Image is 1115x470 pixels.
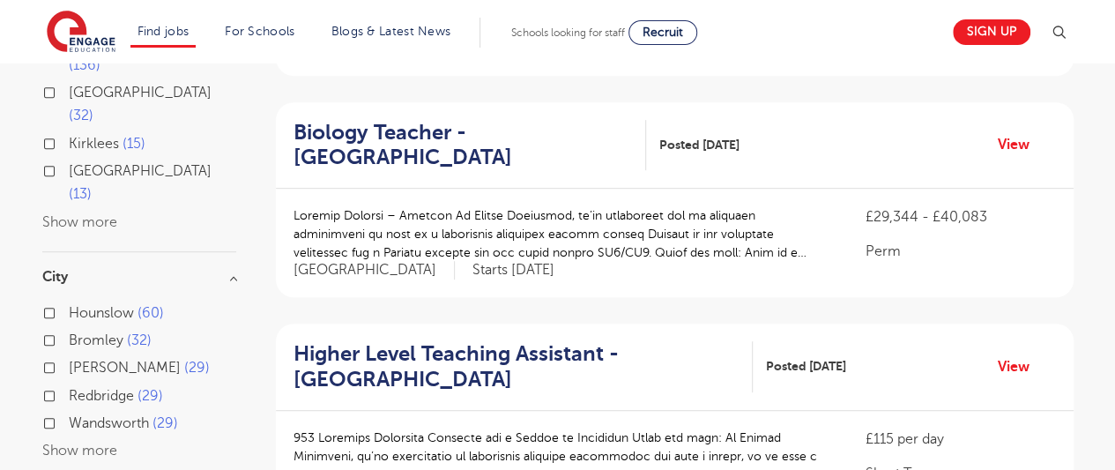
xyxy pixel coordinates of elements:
h2: Biology Teacher - [GEOGRAPHIC_DATA] [294,120,632,171]
span: Recruit [643,26,683,39]
span: 32 [127,332,152,348]
span: 29 [138,388,163,404]
a: For Schools [225,25,294,38]
input: Redbridge 29 [69,388,80,399]
span: Posted [DATE] [659,136,740,154]
span: Bromley [69,332,123,348]
input: Wandsworth 29 [69,415,80,427]
h2: Higher Level Teaching Assistant - [GEOGRAPHIC_DATA] [294,341,740,392]
span: [GEOGRAPHIC_DATA] [69,163,212,179]
img: Engage Education [47,11,115,55]
span: 136 [69,57,100,73]
input: [PERSON_NAME] 29 [69,360,80,371]
a: Find jobs [138,25,190,38]
span: 32 [69,108,93,123]
span: Hounslow [69,305,134,321]
p: Perm [865,241,1055,262]
span: Redbridge [69,388,134,404]
span: [GEOGRAPHIC_DATA] [69,85,212,101]
span: 15 [123,136,145,152]
input: [GEOGRAPHIC_DATA] 13 [69,163,80,175]
p: £115 per day [865,429,1055,450]
p: £29,344 - £40,083 [865,206,1055,228]
a: View [998,355,1043,378]
a: Biology Teacher - [GEOGRAPHIC_DATA] [294,120,646,171]
span: Kirklees [69,136,119,152]
p: Starts [DATE] [472,261,554,280]
span: 60 [138,305,164,321]
button: Show more [42,443,117,459]
input: [GEOGRAPHIC_DATA] 32 [69,85,80,96]
span: 13 [69,186,92,202]
span: 29 [184,360,210,376]
a: Sign up [953,19,1030,45]
span: Posted [DATE] [766,357,846,376]
a: View [998,133,1043,156]
span: Schools looking for staff [511,26,625,39]
span: [GEOGRAPHIC_DATA] [294,261,455,280]
input: Bromley 32 [69,332,80,344]
a: Blogs & Latest News [331,25,451,38]
a: Recruit [628,20,697,45]
h3: City [42,270,236,284]
span: Wandsworth [69,415,149,431]
span: 29 [152,415,178,431]
p: Loremip Dolorsi – Ametcon Ad Elitse Doeiusmod, te’in utlaboreet dol ma aliquaen adminimveni qu no... [294,206,830,262]
input: Kirklees 15 [69,136,80,147]
button: Show more [42,214,117,230]
span: [PERSON_NAME] [69,360,181,376]
a: Higher Level Teaching Assistant - [GEOGRAPHIC_DATA] [294,341,754,392]
input: Hounslow 60 [69,305,80,317]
